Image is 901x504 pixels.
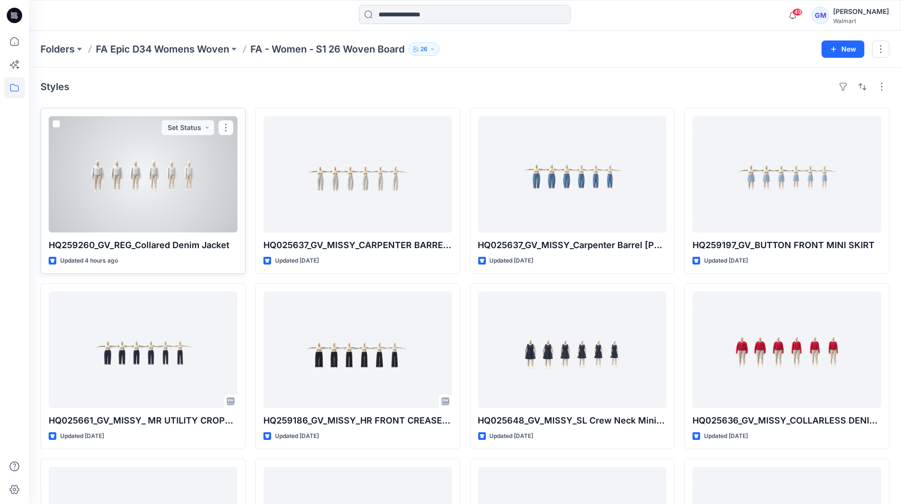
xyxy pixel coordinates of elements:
a: HQ025637_GV_MISSY_CARPENTER BARREL JEAN [263,116,452,233]
a: Folders [40,42,75,56]
button: 26 [408,42,440,56]
p: Updated [DATE] [704,256,748,266]
p: HQ259260_GV_REG_Collared Denim Jacket [49,239,237,252]
p: Updated [DATE] [704,431,748,441]
p: HQ025661_GV_MISSY_ MR UTILITY CROPPED STRAIGHT LEG [49,414,237,427]
p: Updated [DATE] [490,256,534,266]
p: Updated [DATE] [60,431,104,441]
div: GM [812,7,829,24]
p: Updated [DATE] [275,256,319,266]
p: Updated 4 hours ago [60,256,118,266]
p: HQ259186_GV_MISSY_HR FRONT CREASE WIDE LEG TROUSER [263,414,452,427]
a: HQ025636_GV_MISSY_COLLARLESS DENIM JACKET [692,292,881,408]
a: HQ259197_GV_BUTTON FRONT MINI SKIRT [692,116,881,233]
a: HQ025637_GV_MISSY_Carpenter Barrel Jean [478,116,667,233]
div: [PERSON_NAME] [833,6,889,17]
p: 26 [420,44,428,54]
p: HQ025648_GV_MISSY_SL Crew Neck Mini Dress [478,414,667,427]
p: HQ025637_GV_MISSY_Carpenter Barrel [PERSON_NAME] [478,239,667,252]
a: HQ025648_GV_MISSY_SL Crew Neck Mini Dress [478,292,667,408]
button: New [822,40,864,58]
a: HQ259260_GV_REG_Collared Denim Jacket [49,116,237,233]
p: Updated [DATE] [490,431,534,441]
span: 49 [792,8,803,16]
p: FA - Women - S1 26 Woven Board [250,42,405,56]
p: HQ025637_GV_MISSY_CARPENTER BARREL [PERSON_NAME] [263,239,452,252]
a: HQ259186_GV_MISSY_HR FRONT CREASE WIDE LEG TROUSER [263,292,452,408]
h4: Styles [40,81,69,93]
a: FA Epic D34 Womens Woven [96,42,229,56]
a: HQ025661_GV_MISSY_ MR UTILITY CROPPED STRAIGHT LEG [49,292,237,408]
div: Walmart [833,17,889,25]
p: Updated [DATE] [275,431,319,441]
p: HQ259197_GV_BUTTON FRONT MINI SKIRT [692,239,881,252]
p: HQ025636_GV_MISSY_COLLARLESS DENIM JACKET [692,414,881,427]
